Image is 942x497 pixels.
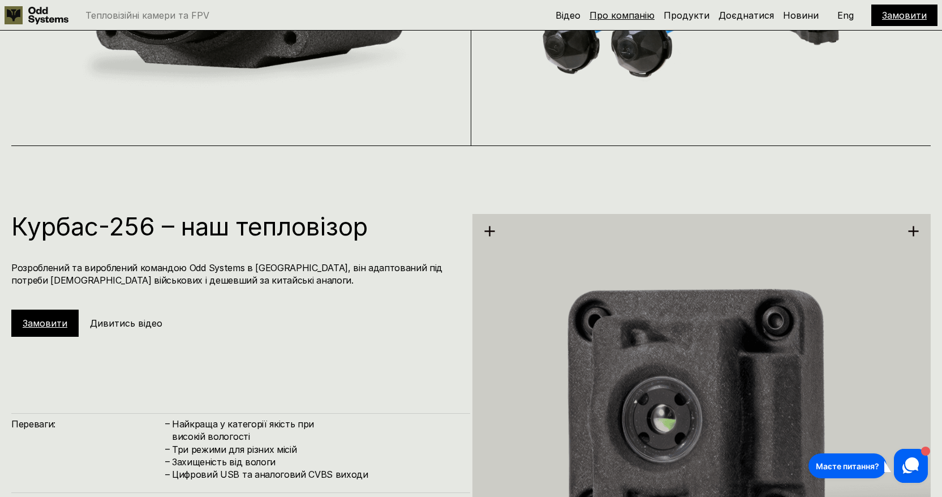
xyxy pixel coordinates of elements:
h4: Цифровий USB та аналоговий CVBS виходи [172,468,459,481]
h4: – [165,455,170,468]
a: Замовити [882,10,927,21]
a: Продукти [664,10,709,21]
h4: Захищеність від вологи [172,456,459,468]
a: Відео [556,10,580,21]
h5: Дивитись відео [90,317,162,329]
h4: Найкраща у категорії якість при високій вологості [172,418,459,443]
iframe: HelpCrunch [806,446,931,486]
h4: – [165,443,170,455]
h4: – [165,468,170,480]
h4: Переваги: [11,418,164,430]
a: Новини [783,10,819,21]
a: Про компанію [590,10,655,21]
a: Доєднатися [719,10,774,21]
p: Тепловізійні камери та FPV [85,11,209,20]
a: Замовити [23,318,67,329]
h4: Три режими для різних місій [172,443,459,456]
h4: – [165,417,170,430]
h1: Курбас-256 – наш тепловізор [11,214,459,239]
p: Eng [837,11,854,20]
h4: Розроблений та вироблений командою Odd Systems в [GEOGRAPHIC_DATA], він адаптований під потреби [... [11,262,459,287]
